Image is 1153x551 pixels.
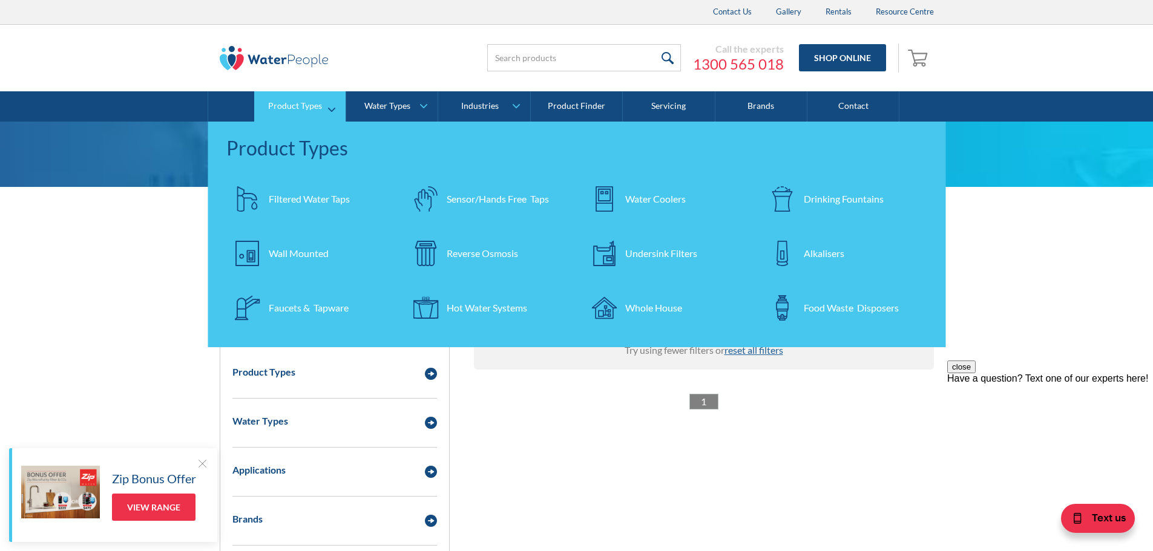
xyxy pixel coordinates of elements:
[804,246,844,261] div: Alkalisers
[486,343,922,357] div: Try using fewer filters or
[807,91,899,122] a: Contact
[583,232,749,275] a: Undersink Filters
[689,394,718,409] a: 1
[905,44,934,73] a: Open empty cart
[583,178,749,220] a: Water Coolers
[346,91,438,122] a: Water Types
[447,301,527,315] div: Hot Water Systems
[232,365,295,379] div: Product Types
[804,301,899,315] div: Food Waste Disposers
[232,463,286,477] div: Applications
[438,91,530,122] a: Industries
[208,122,946,347] nav: Product Types
[625,301,682,315] div: Whole House
[947,360,1153,506] iframe: podium webchat widget prompt
[761,287,928,329] a: Food Waste Disposers
[799,44,886,71] a: Shop Online
[364,101,410,111] div: Water Types
[269,301,349,315] div: Faucets & Tapware
[226,287,393,329] a: Faucets & Tapware
[531,91,623,122] a: Product Finder
[21,466,100,518] img: Zip Bonus Offer
[761,178,928,220] a: Drinking Fountains
[1056,491,1153,551] iframe: podium webchat widget bubble
[226,178,393,220] a: Filtered Water Taps
[724,344,783,356] span: reset all filters
[583,287,749,329] a: Whole House
[474,394,934,409] div: List
[623,91,715,122] a: Servicing
[908,48,931,67] img: shopping cart
[220,46,329,70] img: The Water People
[625,192,686,206] div: Water Coolers
[404,232,571,275] a: Reverse Osmosis
[447,192,549,206] div: Sensor/Hands Free Taps
[268,101,322,111] div: Product Types
[761,232,928,275] a: Alkalisers
[715,91,807,122] a: Brands
[404,178,571,220] a: Sensor/Hands Free Taps
[232,414,288,428] div: Water Types
[404,287,571,329] a: Hot Water Systems
[693,43,784,55] div: Call the experts
[804,192,884,206] div: Drinking Fountains
[461,101,499,111] div: Industries
[693,55,784,73] a: 1300 565 018
[112,469,196,487] h5: Zip Bonus Offer
[232,512,263,526] div: Brands
[112,494,195,521] a: View Range
[269,192,350,206] div: Filtered Water Taps
[226,232,393,275] a: Wall Mounted
[447,246,518,261] div: Reverse Osmosis
[254,91,346,122] a: Product Types
[226,134,928,163] div: Product Types
[487,44,681,71] input: Search products
[269,246,329,261] div: Wall Mounted
[625,246,697,261] div: Undersink Filters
